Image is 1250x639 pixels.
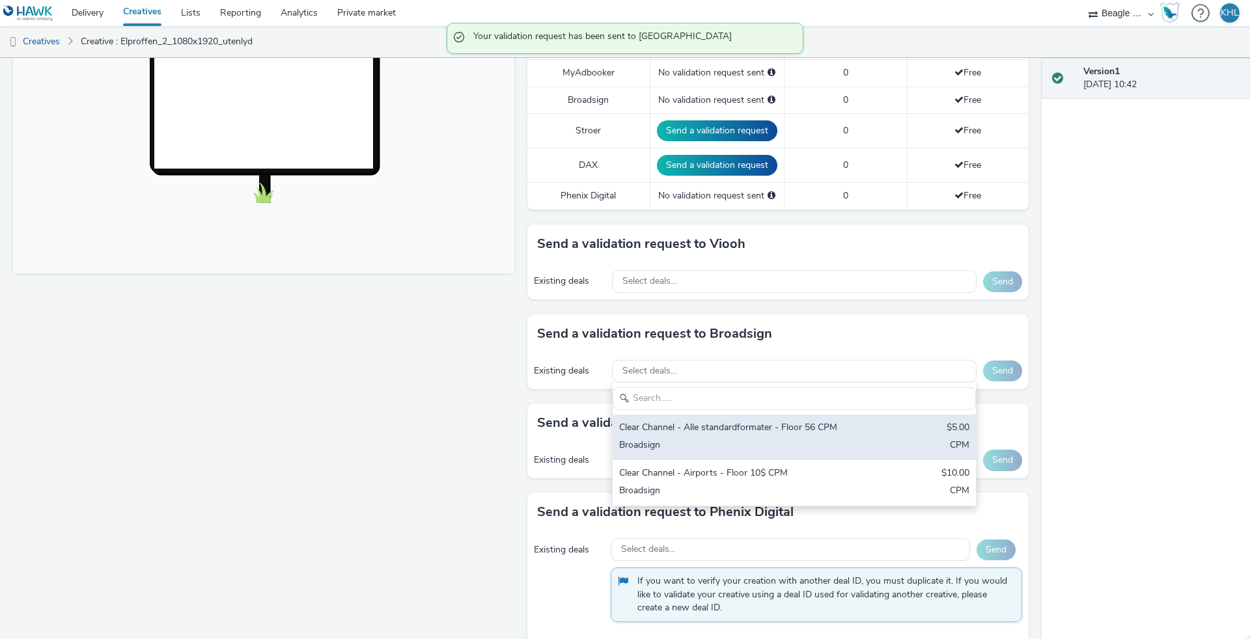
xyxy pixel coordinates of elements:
div: Please select a deal below and click on Send to send a validation request to Phenix Digital. [768,189,775,202]
h3: Send a validation request to Broadsign [537,324,772,344]
span: 0 [843,189,848,202]
h3: Send a validation request to Viooh [537,234,745,254]
div: Broadsign [619,484,850,499]
div: Please select a deal below and click on Send to send a validation request to Broadsign. [768,94,775,107]
input: Search...... [613,387,976,410]
span: Free [954,66,981,79]
h3: Send a validation request to MyAdbooker [537,413,788,433]
div: CPM [950,484,969,499]
strong: Version 1 [1083,65,1120,77]
div: No validation request sent [657,66,777,79]
div: $10.00 [941,467,969,482]
span: 0 [843,124,848,137]
span: Select deals... [622,276,676,287]
span: Free [954,159,981,171]
div: Existing deals [534,454,605,467]
button: Send a validation request [657,120,777,141]
span: If you want to verify your creation with another deal ID, you must duplicate it. If you would lik... [637,575,1008,614]
td: DAX [527,148,650,183]
div: Existing deals [534,543,604,556]
span: 0 [843,159,848,171]
span: Free [954,189,981,202]
div: [DATE] 10:42 [1083,65,1240,92]
td: Phenix Digital [527,183,650,210]
div: Please select a deal below and click on Send to send a validation request to MyAdbooker. [768,66,775,79]
img: undefined Logo [3,5,53,21]
button: Send a validation request [657,155,777,176]
span: Your validation request has been sent to [GEOGRAPHIC_DATA] [473,30,790,47]
button: Send [983,360,1022,381]
div: $5.00 [947,421,969,436]
img: dooh [7,36,20,49]
div: KHL [1221,3,1239,23]
span: Select deals... [622,366,676,377]
div: No validation request sent [657,94,777,107]
span: Select deals... [621,544,675,555]
td: MyAdbooker [527,60,650,87]
td: Broadsign [527,87,650,113]
div: Existing deals [534,275,605,288]
div: CPM [950,439,969,454]
span: Free [954,124,981,137]
div: No validation request sent [657,189,777,202]
button: Send [983,450,1022,470]
div: Clear Channel - Airports - Floor 10$ CPM [619,467,850,482]
span: Free [954,94,981,106]
td: Stroer [527,114,650,148]
div: Clear Channel - Alle standardformater - Floor 56 CPM [619,421,850,436]
button: Send [983,271,1022,292]
img: Hawk Academy [1160,3,1180,23]
span: 0 [843,94,848,106]
a: Creative : Elproffen_2_1080x1920_utenlyd [74,26,259,57]
button: Send [977,539,1016,560]
div: Existing deals [534,364,605,377]
span: 0 [843,66,848,79]
a: Hawk Academy [1160,3,1185,23]
div: Broadsign [619,439,850,454]
h3: Send a validation request to Phenix Digital [537,502,794,522]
